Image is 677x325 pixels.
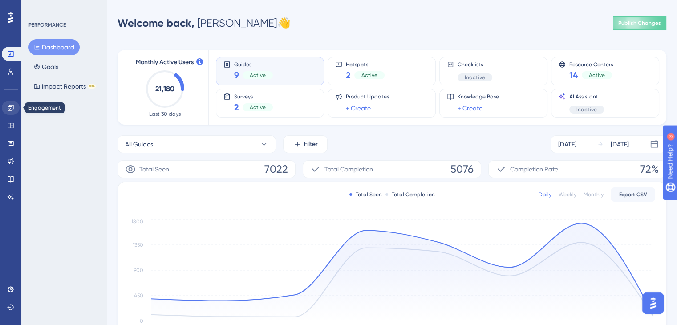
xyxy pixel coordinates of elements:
[558,139,576,150] div: [DATE]
[234,93,273,99] span: Surveys
[21,2,56,13] span: Need Help?
[349,191,382,198] div: Total Seen
[118,16,291,30] div: [PERSON_NAME] 👋
[458,103,482,114] a: + Create
[28,59,64,75] button: Goals
[125,139,153,150] span: All Guides
[139,164,169,175] span: Total Seen
[346,61,385,67] span: Hotspots
[234,61,273,67] span: Guides
[618,20,661,27] span: Publish Changes
[458,61,492,68] span: Checklists
[134,267,143,273] tspan: 900
[569,69,578,81] span: 14
[559,191,576,198] div: Weekly
[118,16,195,29] span: Welcome back,
[140,318,143,324] tspan: 0
[611,139,629,150] div: [DATE]
[569,61,613,67] span: Resource Centers
[250,72,266,79] span: Active
[576,106,597,113] span: Inactive
[234,101,239,114] span: 2
[155,85,174,93] text: 21,180
[264,162,288,176] span: 7022
[346,93,389,100] span: Product Updates
[234,69,239,81] span: 9
[458,93,499,100] span: Knowledge Base
[640,162,659,176] span: 72%
[28,39,80,55] button: Dashboard
[346,103,371,114] a: + Create
[613,16,666,30] button: Publish Changes
[584,191,604,198] div: Monthly
[361,72,377,79] span: Active
[62,4,65,12] div: 3
[465,74,485,81] span: Inactive
[88,84,96,89] div: BETA
[149,110,181,118] span: Last 30 days
[346,69,351,81] span: 2
[539,191,551,198] div: Daily
[250,104,266,111] span: Active
[589,72,605,79] span: Active
[283,135,328,153] button: Filter
[619,191,647,198] span: Export CSV
[510,164,558,175] span: Completion Rate
[28,21,66,28] div: PERFORMANCE
[324,164,373,175] span: Total Completion
[611,187,655,202] button: Export CSV
[304,139,318,150] span: Filter
[136,57,194,68] span: Monthly Active Users
[28,78,101,94] button: Impact ReportsBETA
[133,242,143,248] tspan: 1350
[640,290,666,317] iframe: UserGuiding AI Assistant Launcher
[450,162,474,176] span: 5076
[131,218,143,224] tspan: 1800
[118,135,276,153] button: All Guides
[569,93,604,100] span: AI Assistant
[385,191,435,198] div: Total Completion
[134,292,143,299] tspan: 450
